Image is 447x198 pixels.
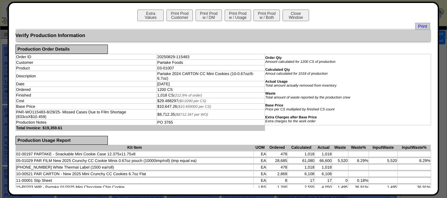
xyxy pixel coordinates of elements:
td: 1,018 [315,165,332,170]
td: [PHONE_NUMBER] White Thermal Label (1500 ea/roll) [16,165,253,170]
td: Total Invoice: $19,359.61 [16,125,265,131]
button: Print Prodw / Both [253,10,280,21]
td: EA [253,158,266,164]
td: LBS [253,184,266,190]
th: Waste [332,145,348,150]
td: 1200 CS [157,87,265,92]
td: 02-00197 PARTAKE - Snackable Mini Cookie Case 12.375x11.75x8 [16,151,253,157]
b: Actual Usage [265,80,288,84]
span: ($10.459000 per CS) [177,105,211,109]
b: Waste [265,92,276,96]
td: 61,080 [288,158,315,164]
b: Calculated Qty [265,68,290,72]
i: Amout calculated for 1018 of production [265,72,328,76]
td: 20250829-115483 [157,54,265,59]
th: UOM [253,145,266,150]
td: 0 [332,178,348,183]
td: 1,018 CS [157,92,265,98]
th: InputWaste [369,145,398,150]
i: Extra charges for the work order [265,119,316,123]
i: Total amount actually removed from inventory [265,84,336,88]
th: Actual [315,145,332,150]
td: Partake Foods [157,59,265,65]
div: Production Order Details [16,45,108,54]
td: 17 [315,178,332,183]
th: Waste% [348,145,369,150]
td: 1,018 [288,151,315,157]
i: Amount calculated for 1200 CS of production [265,60,335,64]
td: 1,018 [315,151,332,157]
span: ($8712.347 per WO) [175,113,208,117]
td: 66,600 [315,158,332,164]
td: $8,712.35 [157,109,265,119]
td: Order ID [16,54,157,59]
td: 05-01029 PAR FILM New 2025 Crunchy CC Cookie Minis 0.67oz pouch (10000imp/roll) (imp equal ea) [16,158,253,164]
td: 2,555 [288,184,315,190]
td: Description [16,71,157,81]
td: 36.91% [398,184,431,190]
td: Cost [16,98,157,103]
td: 6,108 [315,171,332,177]
b: Order Qty [265,56,282,60]
td: 8 [267,178,288,183]
td: 1,018 [288,165,315,170]
td: EA [253,178,266,183]
td: Date [16,81,157,87]
a: CloseWindow [282,15,310,20]
a: Print [415,23,430,30]
td: Ordered [16,87,157,92]
b: Base Price [265,103,284,107]
td: 28,685 [267,158,288,164]
td: 8.29% [398,158,431,164]
td: Base Price [16,103,157,109]
td: 10-00521 PAR CARTON - New 2025 Mini Crunchy CC Cookies 6.7oz Flat [16,171,253,177]
td: Finished [16,92,157,98]
button: Print Prodw / DM [196,10,222,21]
td: 11-00001 Slip Sheet [16,178,253,183]
td: 5,520 [332,158,348,164]
td: 1,495 [332,184,348,190]
td: Product [16,65,157,71]
td: 4,050 [315,184,332,190]
td: 478 [267,151,288,157]
td: 478 [267,165,288,170]
td: EA [253,151,266,157]
i: Total amount of waste reported by the production crew [265,96,350,99]
span: (212.9% of order) [174,94,202,98]
td: $29.488297 [157,98,265,103]
td: PAR-WO115483-8/29/25- Missed Cases Due to FIlm Shortage (833csX$10.459) [16,109,157,119]
td: EA [253,165,266,170]
button: ExtraValues [137,10,164,21]
th: Calculated [288,145,315,150]
td: Production Notes [16,119,157,125]
td: EA [253,171,266,177]
td: [DATE] [157,81,265,87]
i: Price per CS multiplied by finished CS count [265,107,335,111]
td: 1,495 [369,184,398,190]
td: Partake 2024 CARTON CC Mini Cookies (10-0.67oz/6-6.7oz) [157,71,265,81]
b: Extra Charges after Base Price [265,115,317,119]
div: Production Usage Report [16,136,108,145]
td: 17 [288,178,315,183]
th: Ordered [267,145,288,150]
td: PO 3765 [157,119,265,125]
td: Customer [16,59,157,65]
button: Print Prodw / Usage [225,10,251,21]
th: Kit Item [16,145,253,150]
th: InputWaste% [398,145,431,150]
button: Print ProdCustomer [166,10,193,21]
td: 15-P0703 WIP - Partake 01/2025 Mini Chocolate Chip Cookie [16,184,253,190]
td: 0.18% [348,178,369,183]
div: Verify Production Information [16,30,431,41]
td: 2,869 [267,171,288,177]
td: 8.29% [348,158,369,164]
td: $10,647.26 [157,103,265,109]
td: 1,200 [267,184,288,190]
td: 5,520 [369,158,398,164]
td: 6,108 [288,171,315,177]
td: 03-01007 [157,65,265,71]
td: 36.91% [348,184,369,190]
button: CloseWindow [283,10,309,21]
span: ($0.0290 per CS) [178,99,206,103]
